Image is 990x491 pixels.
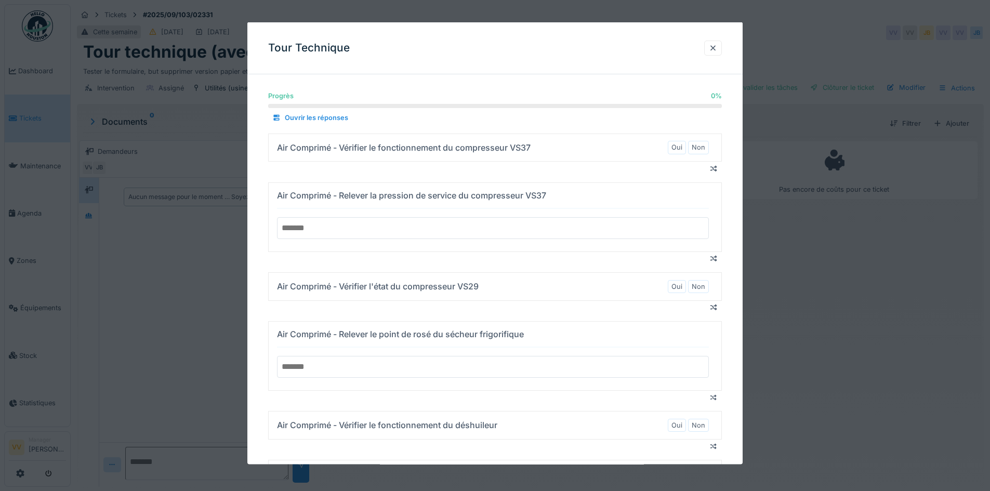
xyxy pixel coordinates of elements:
label: Non [692,281,705,291]
div: Air Comprimé - Vérifier l'état du compresseur VS29 [277,280,479,293]
div: Progrès [268,91,294,101]
div: Ouvrir les réponses [268,111,352,125]
div: Air Comprimé - Relever la pression de service du compresseur VS37 [277,189,546,201]
label: Non [692,142,705,152]
div: Air Comprimé - Vérifier le fonctionnement du compresseur VS37 [277,141,531,153]
h3: Tour Technique [268,42,350,55]
div: Air Comprimé - Vérifier le fonctionnement du déshuileur [277,419,497,431]
label: Oui [671,142,682,152]
summary: Air Comprimé - Vérifier le fonctionnement du déshuileurOuiNon [273,415,717,434]
summary: Air Comprimé - Relever le point de rosé du sécheur frigorifique [273,325,717,386]
summary: Air Comprimé - Vérifier le fonctionnement du compresseur VS37OuiNon [273,138,717,157]
summary: Air Comprimé - Vérifier l'état du compresseur VS29OuiNon [273,276,717,296]
progress: 0 % [268,104,722,108]
summary: Air Comprimé - Relever la pression de service du compresseur VS37 [273,187,717,247]
label: Non [692,420,705,430]
label: Oui [671,420,682,430]
label: Oui [671,281,682,291]
div: 0 % [711,91,722,101]
div: Air Comprimé - Relever le point de rosé du sécheur frigorifique [277,327,524,340]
